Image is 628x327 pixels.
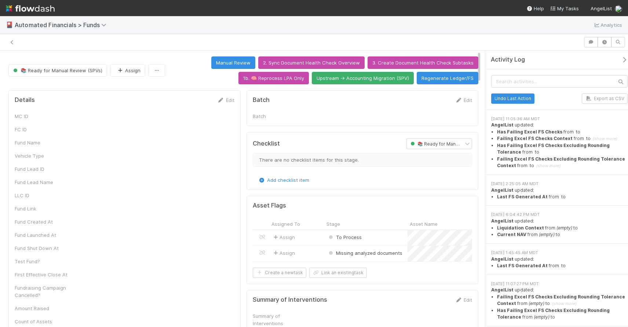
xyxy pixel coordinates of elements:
[410,220,438,228] span: Asset Name
[309,268,367,278] button: Link an existingtask
[211,56,255,69] button: Manual Review
[529,301,544,306] em: (empty)
[15,96,35,104] h5: Details
[253,312,308,327] div: Summary of Interventions
[491,122,628,169] div: updated:
[15,271,70,278] div: First Effective Close At
[534,314,549,320] em: (empty)
[253,140,280,147] h5: Checklist
[491,212,628,218] div: [DATE] 6:04:42 PM MDT
[491,116,628,122] div: [DATE] 11:05:36 AM MDT
[258,56,365,69] button: 2. Sync Document Health Check Overview
[15,218,70,225] div: Fund Created At
[455,97,472,103] a: Edit
[491,56,525,63] span: Activity Log
[253,268,306,278] button: Create a newtask
[550,5,579,12] a: My Tasks
[327,249,402,257] div: Missing analyzed documents
[497,307,628,321] li: from to
[497,194,628,200] li: from to
[497,136,573,141] strong: Failing Excel FS Checks Context
[497,156,625,168] strong: Failing Excel FS Checks Excluding Rounding Tolerance Context
[491,75,628,88] input: Search activities...
[15,205,70,212] div: Fund Link
[552,301,577,306] span: (show more)
[253,96,270,104] h5: Batch
[258,177,309,183] a: Add checklist item
[326,220,340,228] span: Stage
[497,263,548,268] strong: Last FS Generated At
[312,72,414,84] button: Upstream -> Accounting Migration (SPV)
[615,5,622,12] img: avatar_5ff1a016-d0ce-496a-bfbe-ad3802c4d8a0.png
[497,225,628,231] li: from to
[593,21,622,29] a: Analytics
[491,93,534,104] button: Undo Last Action
[6,22,13,28] span: 🎴
[217,97,234,103] a: Edit
[409,141,494,147] span: 📚 Ready for Manual Review (SPVs)
[272,249,295,257] span: Assign
[539,232,555,237] em: (empty)
[417,72,478,84] button: Regenerate Ledger/FS
[491,281,628,287] div: [DATE] 11:07:27 PM MDT
[497,135,628,142] summary: Failing Excel FS Checks Context from to (show more)
[497,232,526,237] strong: Current NAV
[497,294,628,307] summary: Failing Excel FS Checks Excluding Rounding Tolerance Context from (empty) to (show more)
[327,234,362,240] span: To Process
[497,156,628,169] summary: Failing Excel FS Checks Excluding Rounding Tolerance Context from to (show more)
[15,113,70,120] div: MC ID
[15,318,70,325] div: Count of Assets
[15,305,70,312] div: Amount Raised
[591,5,612,11] span: AngelList
[15,284,70,299] div: Fundraising Campaign Cancelled?
[497,262,628,269] li: from to
[491,218,514,224] strong: AngelList
[497,294,625,306] strong: Failing Excel FS Checks Excluding Rounding Tolerance Context
[110,64,145,77] button: Assign
[491,181,628,187] div: [DATE] 2:25:05 AM MDT
[15,231,70,239] div: Fund Launched At
[491,122,514,128] strong: AngelList
[491,256,628,269] div: updated:
[491,287,514,293] strong: AngelList
[582,93,628,104] button: Export as CSV
[550,5,579,11] span: My Tasks
[593,136,617,141] span: (show more)
[15,258,70,265] div: Test Fund?
[536,163,561,168] span: (show more)
[491,218,628,238] div: updated:
[271,220,300,228] span: Assigned To
[497,308,610,320] strong: Has Failing Excel FS Checks Excluding Rounding Tolerance
[491,287,628,320] div: updated:
[497,194,548,199] strong: Last FS Generated At
[15,192,70,199] div: LLC ID
[526,5,544,12] div: Help
[15,126,70,133] div: FC ID
[253,113,308,120] div: Batch
[556,225,572,231] em: (empty)
[15,165,70,173] div: Fund Lead ID
[497,225,544,231] strong: Liquidation Context
[491,250,628,256] div: [DATE] 1:45:45 AM MDT
[6,2,55,15] img: logo-inverted-e16ddd16eac7371096b0.svg
[491,187,514,193] strong: AngelList
[491,187,628,201] div: updated:
[497,142,628,156] li: from to
[327,234,362,241] div: To Process
[8,64,107,77] button: 📚 Ready for Manual Review (SPVs)
[15,179,70,186] div: Fund Lead Name
[455,297,472,303] a: Edit
[272,234,295,241] span: Assign
[253,202,286,209] h5: Asset Flags
[497,129,562,135] strong: Has Failing Excel FS Checks
[327,250,402,256] span: Missing analyzed documents
[368,56,478,69] button: 3. Create Document Health Check Subtasks
[12,67,102,73] span: 📚 Ready for Manual Review (SPVs)
[15,21,110,29] span: Automated Financials > Funds
[15,152,70,159] div: Vehicle Type
[253,153,472,167] div: There are no checklist items for this stage.
[497,231,628,238] li: from to
[253,296,327,304] h5: Summary of Interventions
